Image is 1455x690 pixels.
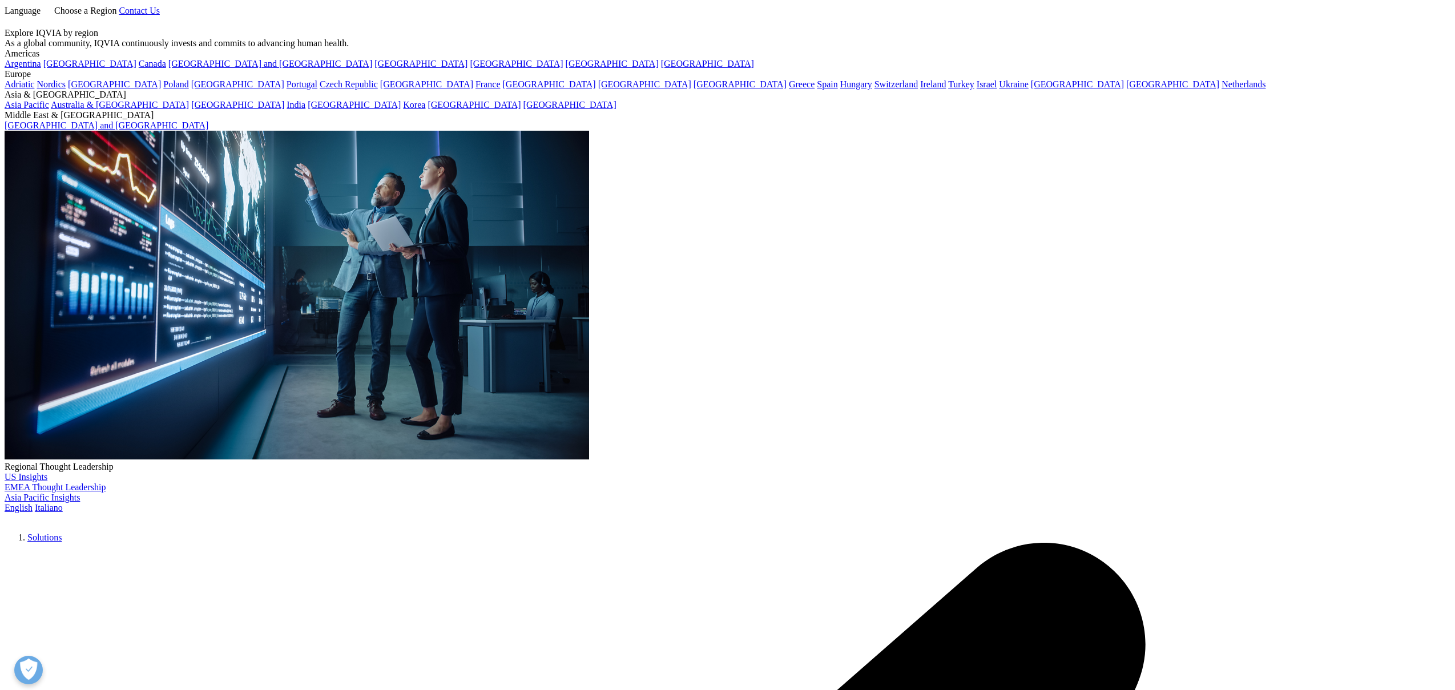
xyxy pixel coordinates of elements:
a: [GEOGRAPHIC_DATA] [68,79,161,89]
a: [GEOGRAPHIC_DATA] [1031,79,1124,89]
a: [GEOGRAPHIC_DATA] [43,59,136,68]
button: Open Preferences [14,656,43,684]
a: France [475,79,501,89]
a: Spain [817,79,837,89]
a: Ukraine [999,79,1029,89]
a: [GEOGRAPHIC_DATA] [661,59,754,68]
div: As a global community, IQVIA continuously invests and commits to advancing human health. [5,38,1450,49]
a: India [287,100,305,110]
a: [GEOGRAPHIC_DATA] and [GEOGRAPHIC_DATA] [168,59,372,68]
span: Language [5,6,41,15]
a: Solutions [27,532,62,542]
a: Poland [163,79,188,89]
a: [GEOGRAPHIC_DATA] [470,59,563,68]
a: Netherlands [1222,79,1265,89]
a: Turkey [948,79,974,89]
a: [GEOGRAPHIC_DATA] [380,79,473,89]
a: Portugal [287,79,317,89]
a: [GEOGRAPHIC_DATA] [566,59,659,68]
a: Contact Us [119,6,160,15]
div: Explore IQVIA by region [5,28,1450,38]
a: [GEOGRAPHIC_DATA] [374,59,467,68]
a: Korea [403,100,425,110]
a: English [5,503,33,513]
a: Canada [139,59,166,68]
img: 2093_analyzing-data-using-big-screen-display-and-laptop.png [5,131,589,459]
a: Israel [977,79,997,89]
a: Adriatic [5,79,34,89]
a: US Insights [5,472,47,482]
a: [GEOGRAPHIC_DATA] [308,100,401,110]
a: [GEOGRAPHIC_DATA] [428,100,521,110]
div: Asia & [GEOGRAPHIC_DATA] [5,90,1450,100]
div: Americas [5,49,1450,59]
a: Ireland [920,79,946,89]
a: Nordics [37,79,66,89]
a: Italiano [35,503,63,513]
a: EMEA Thought Leadership [5,482,106,492]
a: Argentina [5,59,41,68]
a: Czech Republic [320,79,378,89]
a: Asia Pacific [5,100,49,110]
a: Hungary [840,79,872,89]
a: [GEOGRAPHIC_DATA] [598,79,691,89]
a: [GEOGRAPHIC_DATA] [191,79,284,89]
a: [GEOGRAPHIC_DATA] [191,100,284,110]
a: Greece [789,79,815,89]
a: [GEOGRAPHIC_DATA] [503,79,596,89]
span: Choose a Region [54,6,116,15]
div: Europe [5,69,1450,79]
a: [GEOGRAPHIC_DATA] and [GEOGRAPHIC_DATA] [5,120,208,130]
div: Middle East & [GEOGRAPHIC_DATA] [5,110,1450,120]
a: Australia & [GEOGRAPHIC_DATA] [51,100,189,110]
a: Asia Pacific Insights [5,493,80,502]
div: Regional Thought Leadership [5,462,1450,472]
a: [GEOGRAPHIC_DATA] [523,100,616,110]
a: [GEOGRAPHIC_DATA] [1126,79,1219,89]
a: [GEOGRAPHIC_DATA] [694,79,787,89]
a: Switzerland [874,79,918,89]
